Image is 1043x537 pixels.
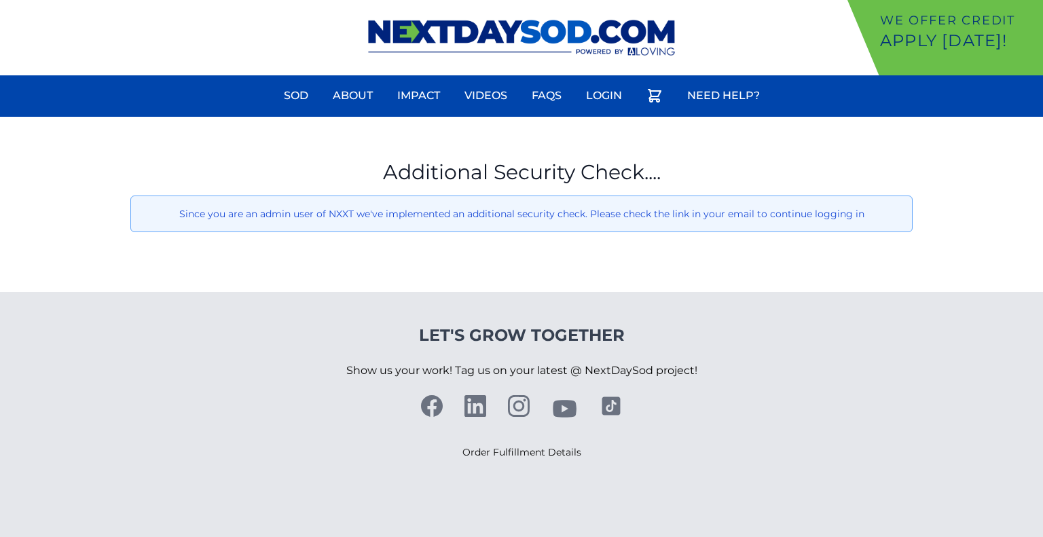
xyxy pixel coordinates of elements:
a: About [325,79,381,112]
p: Show us your work! Tag us on your latest @ NextDaySod project! [346,346,697,395]
h4: Let's Grow Together [346,325,697,346]
a: Order Fulfillment Details [462,446,581,458]
a: Login [578,79,630,112]
p: Apply [DATE]! [880,30,1038,52]
p: Since you are an admin user of NXXT we've implemented an additional security check. Please check ... [142,207,901,221]
h1: Additional Security Check.... [130,160,913,185]
a: FAQs [524,79,570,112]
p: We offer Credit [880,11,1038,30]
a: Need Help? [679,79,768,112]
a: Sod [276,79,316,112]
a: Videos [456,79,515,112]
a: Impact [389,79,448,112]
